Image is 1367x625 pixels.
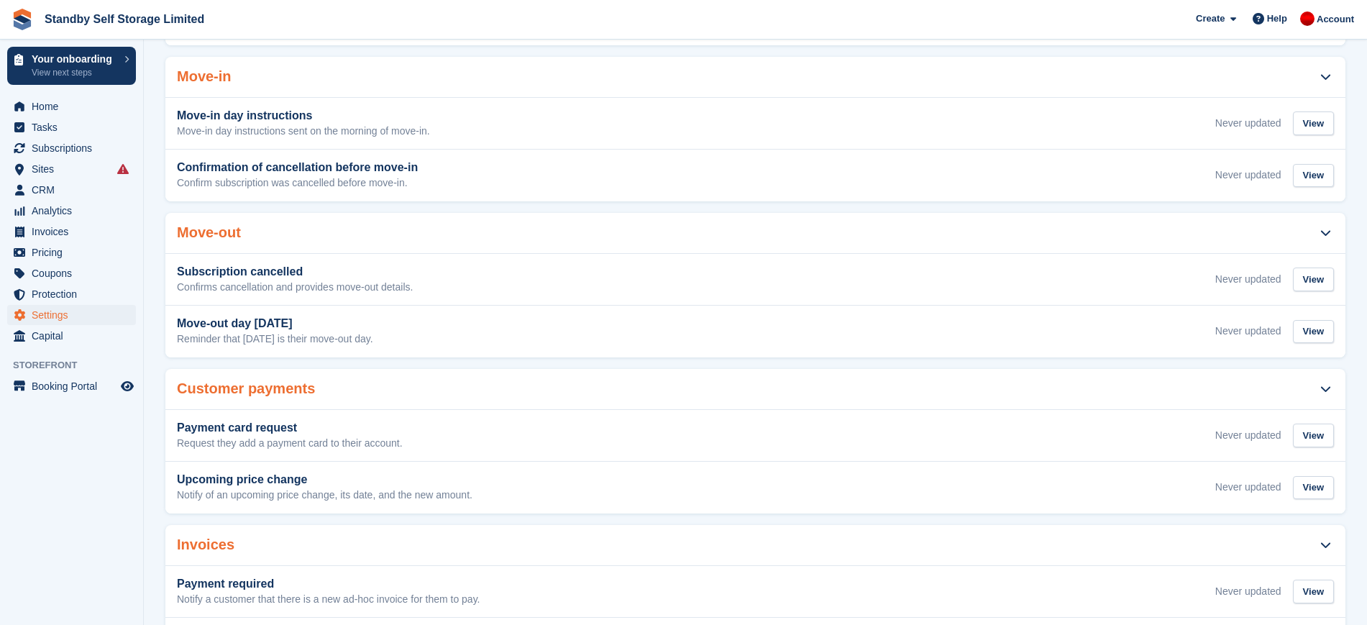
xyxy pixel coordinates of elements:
a: menu [7,222,136,242]
p: View next steps [32,66,117,79]
a: menu [7,263,136,283]
div: Never updated [1215,480,1281,495]
span: Invoices [32,222,118,242]
div: View [1293,268,1334,291]
span: CRM [32,180,118,200]
span: Pricing [32,242,118,263]
span: Help [1267,12,1287,26]
h2: Move-out [177,224,241,241]
h2: Move-in [177,68,232,85]
div: View [1293,424,1334,447]
a: menu [7,180,136,200]
h2: Customer payments [177,380,315,397]
div: Never updated [1215,116,1281,131]
i: Smart entry sync failures have occurred [117,163,129,175]
h2: Invoices [177,537,234,553]
a: menu [7,138,136,158]
a: Payment card request Request they add a payment card to their account. Never updated View [165,410,1345,462]
h3: Move-in day instructions [177,109,430,122]
p: Notify of an upcoming price change, its date, and the new amount. [177,489,472,502]
a: menu [7,117,136,137]
a: menu [7,326,136,346]
div: View [1293,320,1334,344]
a: Confirmation of cancellation before move-in Confirm subscription was cancelled before move-in. Ne... [165,150,1345,201]
span: Analytics [32,201,118,221]
span: Capital [32,326,118,346]
a: Move-in day instructions Move-in day instructions sent on the morning of move-in. Never updated View [165,98,1345,150]
a: Preview store [119,378,136,395]
h3: Payment required [177,578,480,590]
span: Create [1196,12,1225,26]
span: Tasks [32,117,118,137]
span: Coupons [32,263,118,283]
div: View [1293,580,1334,603]
a: menu [7,96,136,117]
span: Account [1317,12,1354,27]
p: Confirms cancellation and provides move-out details. [177,281,413,294]
div: Never updated [1215,324,1281,339]
h3: Confirmation of cancellation before move-in [177,161,418,174]
div: Never updated [1215,168,1281,183]
a: menu [7,201,136,221]
div: View [1293,164,1334,188]
h3: Subscription cancelled [177,265,413,278]
span: Storefront [13,358,143,373]
div: View [1293,111,1334,135]
a: menu [7,242,136,263]
span: Subscriptions [32,138,118,158]
span: Home [32,96,118,117]
a: Subscription cancelled Confirms cancellation and provides move-out details. Never updated View [165,254,1345,306]
span: Booking Portal [32,376,118,396]
p: Notify a customer that there is a new ad-hoc invoice for them to pay. [177,593,480,606]
p: Confirm subscription was cancelled before move-in. [177,177,418,190]
a: menu [7,376,136,396]
div: Never updated [1215,272,1281,287]
h3: Upcoming price change [177,473,472,486]
h3: Payment card request [177,421,403,434]
div: Never updated [1215,428,1281,443]
p: Request they add a payment card to their account. [177,437,403,450]
p: Move-in day instructions sent on the morning of move-in. [177,125,430,138]
img: Aaron Winter [1300,12,1315,26]
a: menu [7,305,136,325]
span: Settings [32,305,118,325]
p: Your onboarding [32,54,117,64]
h3: Move-out day [DATE] [177,317,373,330]
a: Upcoming price change Notify of an upcoming price change, its date, and the new amount. Never upd... [165,462,1345,514]
a: Move-out day [DATE] Reminder that [DATE] is their move-out day. Never updated View [165,306,1345,357]
div: View [1293,476,1334,500]
a: Standby Self Storage Limited [39,7,210,31]
span: Sites [32,159,118,179]
a: Your onboarding View next steps [7,47,136,85]
a: Payment required Notify a customer that there is a new ad-hoc invoice for them to pay. Never upda... [165,566,1345,618]
a: menu [7,284,136,304]
p: Reminder that [DATE] is their move-out day. [177,333,373,346]
span: Protection [32,284,118,304]
a: menu [7,159,136,179]
img: stora-icon-8386f47178a22dfd0bd8f6a31ec36ba5ce8667c1dd55bd0f319d3a0aa187defe.svg [12,9,33,30]
div: Never updated [1215,584,1281,599]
